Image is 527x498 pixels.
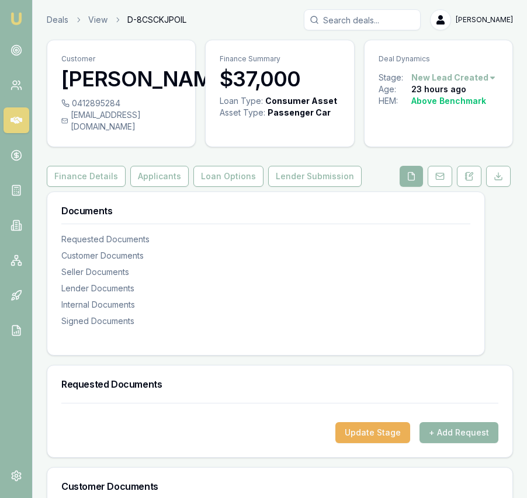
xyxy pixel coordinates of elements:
div: Signed Documents [61,315,470,327]
h3: Customer Documents [61,482,498,491]
button: New Lead Created [411,72,497,83]
button: + Add Request [419,422,498,443]
div: Age: [379,83,411,95]
div: Passenger Car [268,107,331,119]
h3: Requested Documents [61,379,498,389]
a: Finance Details [47,166,128,187]
button: Finance Details [47,166,126,187]
div: Internal Documents [61,299,470,311]
div: [EMAIL_ADDRESS][DOMAIN_NAME] [61,109,181,133]
nav: breadcrumb [47,14,186,26]
div: HEM: [379,95,411,107]
button: Update Stage [335,422,410,443]
h3: Documents [61,206,470,215]
div: 23 hours ago [411,83,466,95]
div: Above Benchmark [411,95,486,107]
a: Deals [47,14,68,26]
h3: $37,000 [220,67,339,90]
p: Finance Summary [220,54,339,64]
div: 0412895284 [61,97,181,109]
div: Asset Type : [220,107,265,119]
a: Loan Options [191,166,266,187]
a: Lender Submission [266,166,364,187]
div: Consumer Asset [265,95,337,107]
div: Customer Documents [61,250,470,262]
button: Loan Options [193,166,263,187]
div: Requested Documents [61,234,470,245]
div: Stage: [379,72,411,83]
button: Lender Submission [268,166,362,187]
img: emu-icon-u.png [9,12,23,26]
h3: [PERSON_NAME] [61,67,181,90]
div: Lender Documents [61,283,470,294]
span: D-8CSCKJPOIL [127,14,186,26]
div: Seller Documents [61,266,470,278]
p: Customer [61,54,181,64]
input: Search deals [304,9,421,30]
div: Loan Type: [220,95,263,107]
a: Applicants [128,166,191,187]
span: [PERSON_NAME] [456,15,513,25]
a: View [88,14,108,26]
button: Applicants [130,166,189,187]
p: Deal Dynamics [379,54,498,64]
